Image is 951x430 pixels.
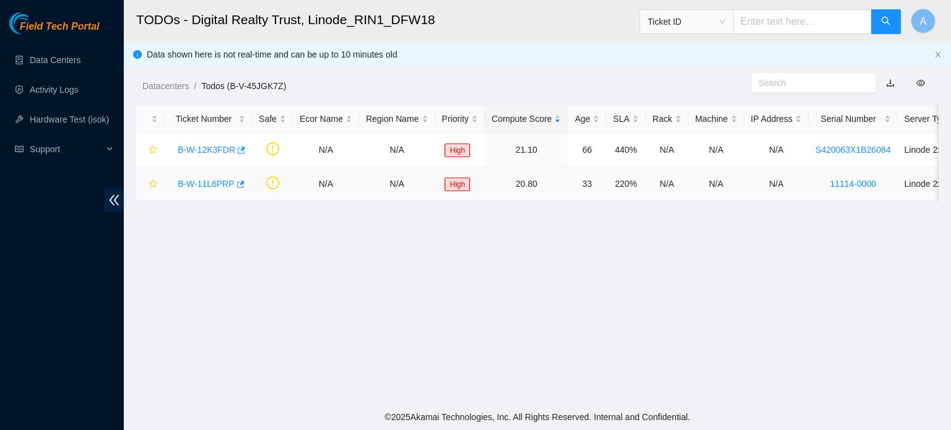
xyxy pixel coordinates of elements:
[646,167,688,201] td: N/A
[606,167,645,201] td: 220%
[934,51,942,58] span: close
[916,79,925,87] span: eye
[758,76,859,90] input: Search
[568,133,606,167] td: 66
[606,133,645,167] td: 440%
[920,14,927,29] span: A
[293,167,359,201] td: N/A
[201,81,286,91] a: Todos (B-V-45JGK7Z)
[877,73,904,93] button: download
[911,9,936,33] button: A
[648,12,726,31] span: Ticket ID
[359,133,435,167] td: N/A
[934,51,942,59] button: close
[149,145,157,155] span: star
[124,404,951,430] footer: © 2025 Akamai Technologies, Inc. All Rights Reserved. Internal and Confidential.
[568,167,606,201] td: 33
[744,133,809,167] td: N/A
[9,22,99,38] a: Akamai TechnologiesField Tech Portal
[744,167,809,201] td: N/A
[266,176,279,189] span: exclamation-circle
[178,145,235,155] a: B-W-12K3FDR
[149,179,157,189] span: star
[646,133,688,167] td: N/A
[30,137,103,161] span: Support
[445,144,470,157] span: High
[30,114,109,124] a: Hardware Test (isok)
[105,189,124,212] span: double-left
[30,55,80,65] a: Data Centers
[815,145,890,155] a: S420063X1B26084
[733,9,872,34] input: Enter text here...
[445,178,470,191] span: High
[886,78,895,88] a: download
[143,140,158,160] button: star
[359,167,435,201] td: N/A
[688,167,744,201] td: N/A
[293,133,359,167] td: N/A
[30,85,79,95] a: Activity Logs
[15,145,24,153] span: read
[194,81,196,91] span: /
[830,179,876,189] a: 11114-0000
[178,179,235,189] a: B-W-11L6PRP
[266,142,279,155] span: exclamation-circle
[485,167,568,201] td: 20.80
[20,21,99,33] span: Field Tech Portal
[142,81,189,91] a: Datacenters
[688,133,744,167] td: N/A
[143,174,158,194] button: star
[871,9,901,34] button: search
[881,16,891,28] span: search
[485,133,568,167] td: 21.10
[9,12,63,34] img: Akamai Technologies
